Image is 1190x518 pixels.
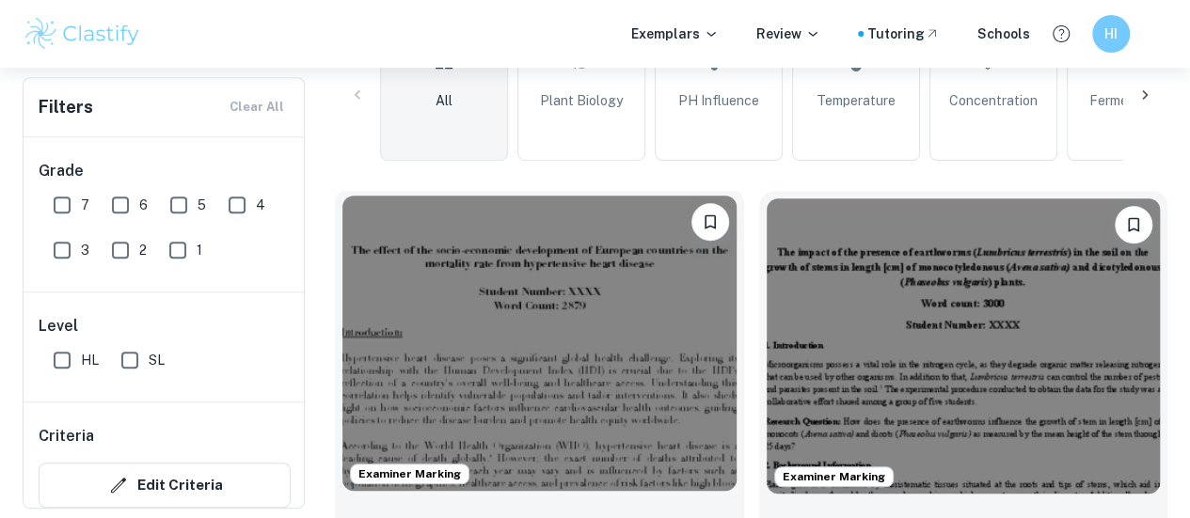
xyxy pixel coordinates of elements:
[767,198,1161,494] img: Biology IA example thumbnail: How does the presence of earthworms infl
[949,90,1038,111] span: Concentration
[1092,15,1130,53] button: HI
[631,24,719,44] p: Exemplars
[139,195,148,215] span: 6
[39,463,291,508] button: Edit Criteria
[977,24,1030,44] a: Schools
[149,350,165,370] span: SL
[817,90,896,111] span: Temperature
[1101,24,1122,44] h6: HI
[1089,90,1172,111] span: Fermentation
[139,240,147,260] span: 2
[775,468,893,485] span: Examiner Marking
[81,240,89,260] span: 3
[39,315,291,337] h6: Level
[39,94,93,120] h6: Filters
[756,24,820,44] p: Review
[39,425,94,447] h6: Criteria
[81,195,89,215] span: 7
[256,195,265,215] span: 4
[540,90,623,111] span: Plant Biology
[351,465,468,482] span: Examiner Marking
[342,196,737,491] img: Biology IA example thumbnail: What is the effect of the socio-economic
[436,90,452,111] span: All
[23,15,142,53] img: Clastify logo
[867,24,940,44] a: Tutoring
[39,160,291,182] h6: Grade
[1045,18,1077,50] button: Help and Feedback
[678,90,759,111] span: pH Influence
[1115,206,1152,243] button: Bookmark
[198,195,206,215] span: 5
[197,240,202,260] span: 1
[81,350,99,370] span: HL
[691,203,729,241] button: Bookmark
